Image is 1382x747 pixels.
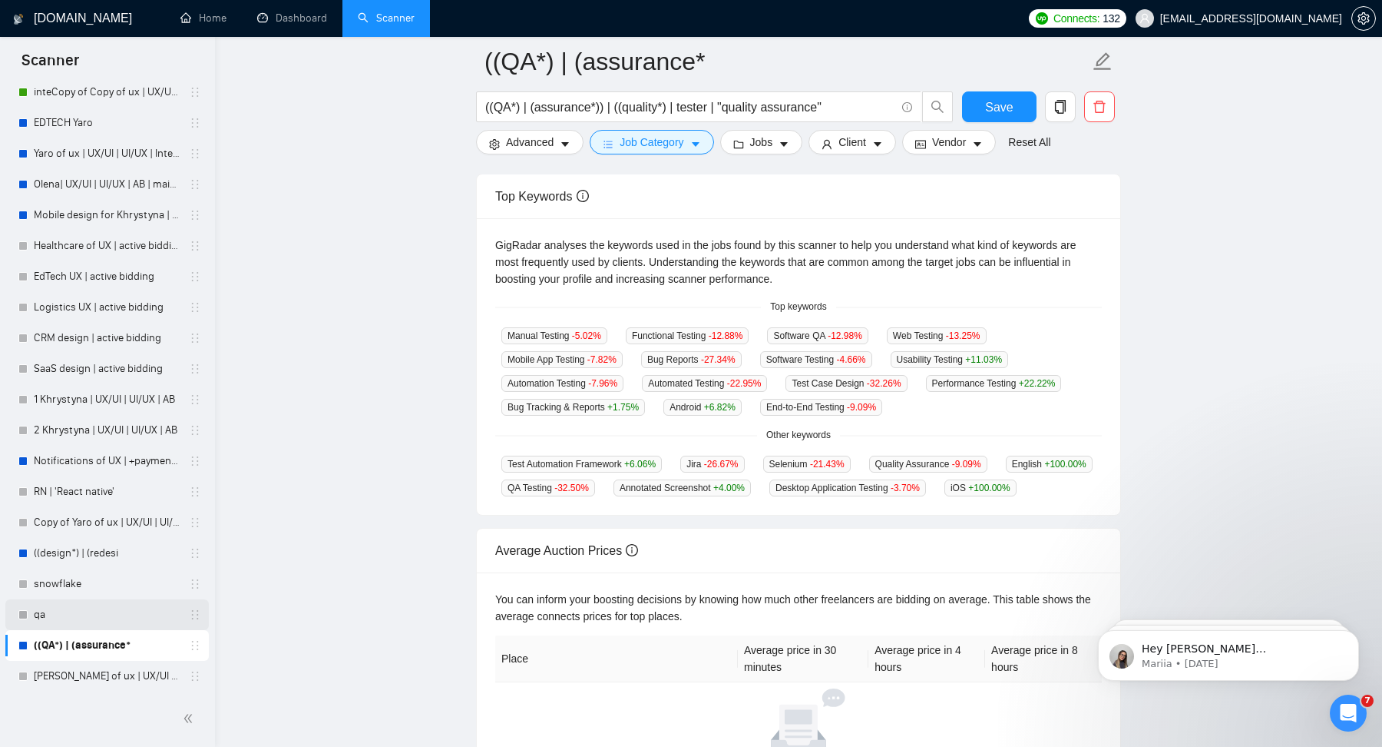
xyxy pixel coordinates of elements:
span: holder [189,424,201,437]
span: -7.82 % [587,354,617,365]
a: CRM design | active bidding [34,323,180,354]
span: Top keywords [761,300,835,314]
a: Notifications of UX | +payment unverified | AN [34,446,180,476]
span: -22.95 % [727,378,762,389]
span: Advanced [506,134,554,151]
span: holder [189,148,201,160]
a: qa [34,599,180,630]
span: Quality Assurance [869,456,987,473]
span: -5.02 % [572,330,601,341]
span: user [822,138,832,150]
span: info-circle [902,102,912,112]
span: holder [189,578,201,590]
span: holder [189,86,201,98]
span: edit [1093,51,1113,71]
span: -4.66 % [836,354,865,365]
th: Average price in 4 hours [868,636,985,682]
span: -9.09 % [952,459,981,470]
span: -21.43 % [810,459,845,470]
a: Olena| UX/UI | UI/UX | AB | main template [34,169,180,200]
span: QA Testing [501,480,595,496]
span: bars [603,138,613,150]
span: holder [189,670,201,682]
span: 7 [1361,695,1374,707]
span: Software QA [767,327,868,344]
iframe: Intercom notifications message [1075,598,1382,705]
span: -32.50 % [554,483,589,493]
img: logo [13,7,24,32]
span: Test Automation Framework [501,456,662,473]
span: -7.96 % [588,378,617,389]
p: Message from Mariia, sent 2w ago [67,59,265,73]
span: Automation Testing [501,375,623,392]
input: Search Freelance Jobs... [485,98,895,117]
span: Android [663,399,742,416]
a: snowflake [34,569,180,599]
span: Jira [680,456,744,473]
span: -32.26 % [867,378,901,389]
span: +100.00 % [1044,459,1086,470]
button: userClientcaret-down [808,130,896,154]
span: Annotated Screenshot [613,480,751,496]
span: double-left [183,711,198,726]
button: search [922,91,953,122]
span: holder [189,209,201,221]
span: -13.25 % [946,330,980,341]
span: Functional Testing [626,327,749,344]
span: Vendor [932,134,966,151]
span: copy [1046,100,1075,114]
span: Performance Testing [926,375,1062,392]
span: Scanner [9,49,91,81]
span: holder [189,639,201,652]
span: search [923,100,952,114]
span: holder [189,455,201,467]
a: ((QA*) | (assurance* [34,630,180,661]
span: holder [189,393,201,406]
span: setting [489,138,500,150]
span: holder [189,240,201,252]
span: Client [838,134,866,151]
button: Save [962,91,1036,122]
a: ((design*) | (redesi [34,538,180,569]
span: -26.67 % [704,459,739,470]
button: idcardVendorcaret-down [902,130,996,154]
span: Mobile App Testing [501,351,623,368]
a: searchScanner [358,12,415,25]
a: [PERSON_NAME] of ux | UX/UI | UI/UX | AB | main template [34,661,180,692]
span: caret-down [560,138,570,150]
button: copy [1045,91,1076,122]
span: holder [189,178,201,191]
span: Software Testing [760,351,872,368]
a: EdTech UX | active bidding [34,261,180,292]
span: holder [189,271,201,283]
span: holder [189,516,201,529]
span: holder [189,363,201,375]
span: Job Category [620,134,683,151]
span: info-circle [577,190,589,202]
a: homeHome [180,12,226,25]
span: +6.06 % [624,459,656,470]
span: -9.09 % [847,402,876,413]
span: English [1006,456,1093,473]
div: Top Keywords [495,174,1102,218]
span: caret-down [690,138,701,150]
img: upwork-logo.png [1036,12,1048,25]
span: -12.98 % [828,330,862,341]
span: holder [189,301,201,314]
span: -3.70 % [891,483,920,493]
a: Healthcare of UX | active bidding [34,231,180,261]
span: Web Testing [887,327,987,344]
span: +1.75 % [607,402,639,413]
a: RN | 'React native' [34,476,180,507]
button: setting [1351,6,1376,31]
th: Average price in 30 minutes [738,636,868,682]
span: caret-down [872,138,883,150]
a: Yaro of ux | UX/UI | UI/UX | Intermediate [34,138,180,169]
span: 132 [1103,10,1119,27]
span: -27.34 % [701,354,736,365]
th: Place [495,636,738,682]
a: 1 Khrystyna | UX/UI | UI/UX | AB [34,384,180,415]
span: Save [985,98,1013,117]
span: idcard [915,138,926,150]
span: +11.03 % [965,354,1002,365]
